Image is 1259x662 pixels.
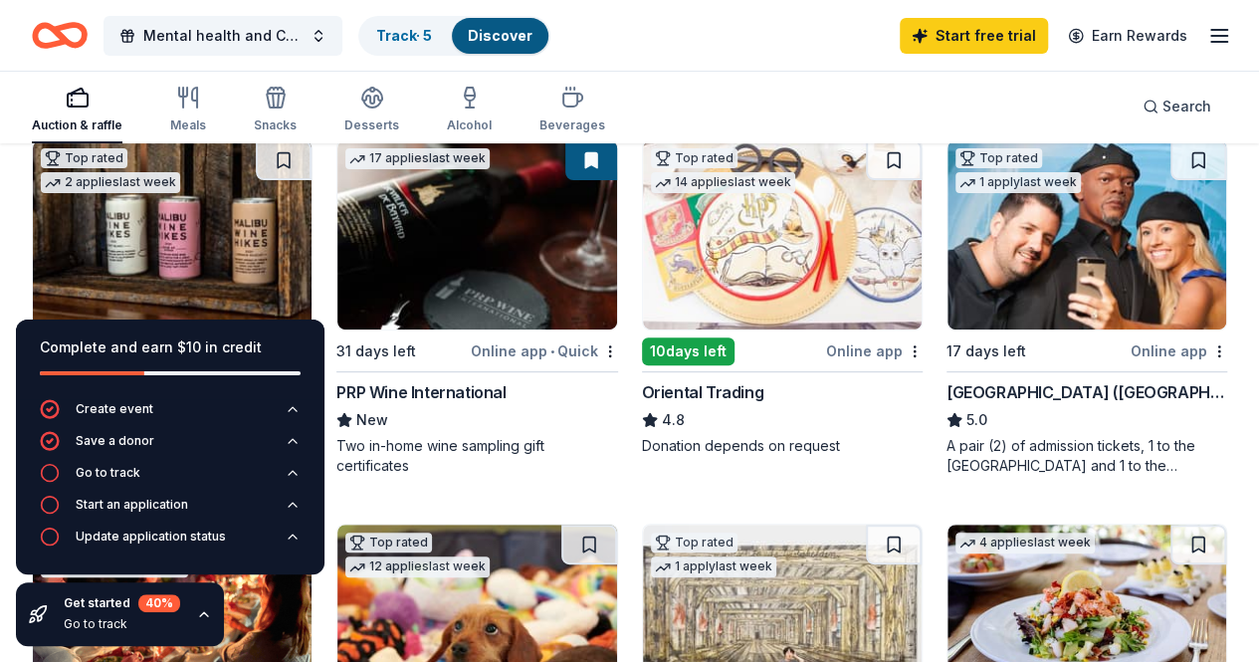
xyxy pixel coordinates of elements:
[651,172,795,193] div: 14 applies last week
[358,16,550,56] button: Track· 5Discover
[946,139,1227,476] a: Image for Hollywood Wax Museum (Hollywood)Top rated1 applylast week17 days leftOnline app[GEOGRAP...
[76,465,140,481] div: Go to track
[337,140,616,330] img: Image for PRP Wine International
[40,495,301,527] button: Start an application
[104,16,342,56] button: Mental health and Children
[345,148,490,169] div: 17 applies last week
[336,139,617,476] a: Image for PRP Wine International17 applieslast week31 days leftOnline app•QuickPRP Wine Internati...
[1131,338,1227,363] div: Online app
[64,616,180,632] div: Go to track
[651,148,737,168] div: Top rated
[376,27,432,44] a: Track· 5
[170,117,206,133] div: Meals
[447,78,492,143] button: Alcohol
[41,172,180,193] div: 2 applies last week
[32,78,122,143] button: Auction & raffle
[1127,87,1227,126] button: Search
[76,433,154,449] div: Save a donor
[40,431,301,463] button: Save a donor
[344,117,399,133] div: Desserts
[1162,95,1211,118] span: Search
[447,117,492,133] div: Alcohol
[946,436,1227,476] div: A pair (2) of admission tickets, 1 to the [GEOGRAPHIC_DATA] and 1 to the [GEOGRAPHIC_DATA]
[40,399,301,431] button: Create event
[138,594,180,612] div: 40 %
[651,533,737,552] div: Top rated
[32,139,313,456] a: Image for Malibu Wine HikesTop rated2 applieslast week8days leftOnline app•QuickMalibu Wine Hikes...
[946,380,1227,404] div: [GEOGRAPHIC_DATA] ([GEOGRAPHIC_DATA])
[955,172,1081,193] div: 1 apply last week
[143,24,303,48] span: Mental health and Children
[76,529,226,545] div: Update application status
[966,408,987,432] span: 5.0
[33,140,312,330] img: Image for Malibu Wine Hikes
[947,140,1226,330] img: Image for Hollywood Wax Museum (Hollywood)
[550,343,554,359] span: •
[642,380,764,404] div: Oriental Trading
[254,78,297,143] button: Snacks
[826,338,923,363] div: Online app
[539,117,605,133] div: Beverages
[76,401,153,417] div: Create event
[946,339,1026,363] div: 17 days left
[471,338,618,363] div: Online app Quick
[76,497,188,513] div: Start an application
[32,12,88,59] a: Home
[651,556,776,577] div: 1 apply last week
[336,339,416,363] div: 31 days left
[344,78,399,143] button: Desserts
[336,436,617,476] div: Two in-home wine sampling gift certificates
[345,533,432,552] div: Top rated
[356,408,388,432] span: New
[662,408,685,432] span: 4.8
[170,78,206,143] button: Meals
[345,556,490,577] div: 12 applies last week
[336,380,506,404] div: PRP Wine International
[64,594,180,612] div: Get started
[643,140,922,330] img: Image for Oriental Trading
[468,27,532,44] a: Discover
[955,533,1095,553] div: 4 applies last week
[41,148,127,168] div: Top rated
[40,463,301,495] button: Go to track
[40,335,301,359] div: Complete and earn $10 in credit
[254,117,297,133] div: Snacks
[40,527,301,558] button: Update application status
[642,139,923,456] a: Image for Oriental TradingTop rated14 applieslast week10days leftOnline appOriental Trading4.8Don...
[32,117,122,133] div: Auction & raffle
[539,78,605,143] button: Beverages
[642,337,734,365] div: 10 days left
[900,18,1048,54] a: Start free trial
[642,436,923,456] div: Donation depends on request
[955,148,1042,168] div: Top rated
[1056,18,1199,54] a: Earn Rewards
